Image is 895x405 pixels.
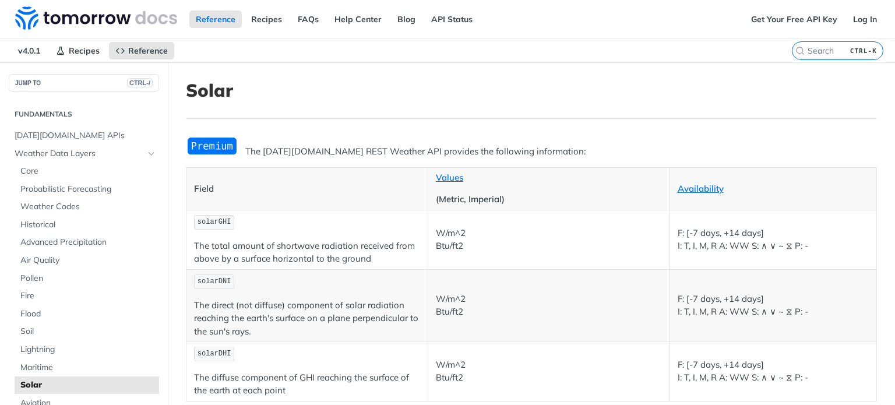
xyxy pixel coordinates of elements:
[436,172,463,183] a: Values
[20,308,156,320] span: Flood
[20,379,156,391] span: Solar
[15,198,159,216] a: Weather Codes
[20,273,156,284] span: Pollen
[20,165,156,177] span: Core
[15,323,159,340] a: Soil
[9,127,159,145] a: [DATE][DOMAIN_NAME] APIs
[69,45,100,56] span: Recipes
[795,46,805,55] svg: Search
[15,341,159,358] a: Lightning
[128,45,168,56] span: Reference
[20,201,156,213] span: Weather Codes
[109,42,174,59] a: Reference
[15,252,159,269] a: Air Quality
[12,42,47,59] span: v4.0.1
[9,145,159,163] a: Weather Data LayersHide subpages for Weather Data Layers
[20,184,156,195] span: Probabilistic Forecasting
[20,326,156,337] span: Soil
[436,193,662,206] p: (Metric, Imperial)
[15,287,159,305] a: Fire
[15,270,159,287] a: Pollen
[198,277,231,286] span: solarDNI
[50,42,106,59] a: Recipes
[147,149,156,159] button: Hide subpages for Weather Data Layers
[194,182,420,196] p: Field
[678,183,724,194] a: Availability
[436,227,662,253] p: W/m^2 Btu/ft2
[15,376,159,394] a: Solar
[9,109,159,119] h2: Fundamentals
[189,10,242,28] a: Reference
[20,255,156,266] span: Air Quality
[194,371,420,397] p: The diffuse component of GHI reaching the surface of the earth at each point
[127,78,153,87] span: CTRL-/
[186,145,877,159] p: The [DATE][DOMAIN_NAME] REST Weather API provides the following information:
[15,6,177,30] img: Tomorrow.io Weather API Docs
[15,234,159,251] a: Advanced Precipitation
[20,362,156,374] span: Maritime
[186,80,877,101] h1: Solar
[198,350,231,358] span: solarDHI
[15,216,159,234] a: Historical
[678,227,869,253] p: F: [-7 days, +14 days] I: T, I, M, R A: WW S: ∧ ∨ ~ ⧖ P: -
[15,163,159,180] a: Core
[291,10,325,28] a: FAQs
[391,10,422,28] a: Blog
[15,130,156,142] span: [DATE][DOMAIN_NAME] APIs
[847,45,880,57] kbd: CTRL-K
[425,10,479,28] a: API Status
[9,74,159,91] button: JUMP TOCTRL-/
[20,219,156,231] span: Historical
[15,359,159,376] a: Maritime
[245,10,288,28] a: Recipes
[198,218,231,226] span: solarGHI
[15,148,144,160] span: Weather Data Layers
[15,181,159,198] a: Probabilistic Forecasting
[20,237,156,248] span: Advanced Precipitation
[328,10,388,28] a: Help Center
[678,293,869,319] p: F: [-7 days, +14 days] I: T, I, M, R A: WW S: ∧ ∨ ~ ⧖ P: -
[20,290,156,302] span: Fire
[194,240,420,266] p: The total amount of shortwave radiation received from above by a surface horizontal to the ground
[436,358,662,385] p: W/m^2 Btu/ft2
[194,299,420,339] p: The direct (not diffuse) component of solar radiation reaching the earth's surface on a plane per...
[745,10,844,28] a: Get Your Free API Key
[15,305,159,323] a: Flood
[20,344,156,355] span: Lightning
[678,358,869,385] p: F: [-7 days, +14 days] I: T, I, M, R A: WW S: ∧ ∨ ~ ⧖ P: -
[847,10,883,28] a: Log In
[436,293,662,319] p: W/m^2 Btu/ft2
